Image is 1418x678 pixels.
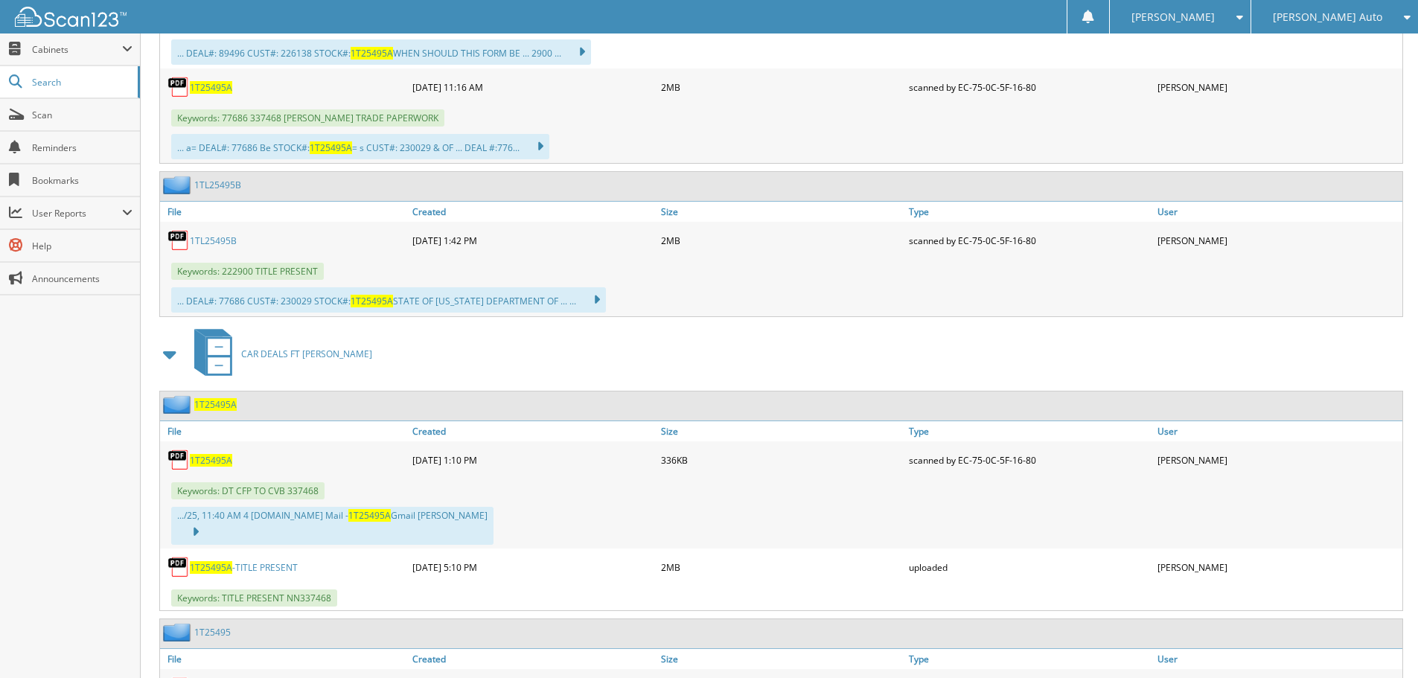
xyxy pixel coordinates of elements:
div: 2MB [657,226,906,255]
div: [DATE] 1:42 PM [409,226,657,255]
a: Size [657,649,906,669]
img: PDF.png [167,76,190,98]
a: File [160,649,409,669]
a: 1T25495A [190,81,232,94]
a: User [1154,649,1402,669]
a: User [1154,202,1402,222]
div: 2MB [657,552,906,582]
a: 1T25495A-TITLE PRESENT [190,561,298,574]
span: [PERSON_NAME] Auto [1273,13,1382,22]
span: 1T25495A [351,295,393,307]
div: 2MB [657,72,906,102]
div: .../25, 11:40 AM 4 [DOMAIN_NAME] Mail - Gmail [PERSON_NAME] [171,507,494,545]
span: Search [32,76,130,89]
span: [PERSON_NAME] [1131,13,1215,22]
span: Cabinets [32,43,122,56]
div: 336KB [657,445,906,475]
a: Type [905,202,1154,222]
div: [DATE] 11:16 AM [409,72,657,102]
span: Reminders [32,141,132,154]
div: scanned by EC-75-0C-5F-16-80 [905,72,1154,102]
a: User [1154,421,1402,441]
img: folder2.png [163,395,194,414]
span: Keywords: TITLE PRESENT NN337468 [171,589,337,607]
a: Size [657,202,906,222]
span: 1T25495A [351,47,393,60]
a: CAR DEALS FT [PERSON_NAME] [185,324,372,383]
a: Created [409,421,657,441]
a: Created [409,649,657,669]
a: 1T25495A [194,398,237,411]
a: Type [905,649,1154,669]
span: Bookmarks [32,174,132,187]
a: Size [657,421,906,441]
div: uploaded [905,552,1154,582]
a: Type [905,421,1154,441]
span: User Reports [32,207,122,220]
img: PDF.png [167,229,190,252]
a: 1T25495A [190,454,232,467]
span: Keywords: 77686 337468 [PERSON_NAME] TRADE PAPERWORK [171,109,444,127]
span: Keywords: 222900 TITLE PRESENT [171,263,324,280]
div: scanned by EC-75-0C-5F-16-80 [905,226,1154,255]
span: Help [32,240,132,252]
div: [DATE] 1:10 PM [409,445,657,475]
div: [PERSON_NAME] [1154,552,1402,582]
span: 1T25495A [190,561,232,574]
img: PDF.png [167,556,190,578]
img: folder2.png [163,176,194,194]
div: [PERSON_NAME] [1154,226,1402,255]
a: File [160,421,409,441]
div: ... DEAL#: 77686 CUST#: 230029 STOCK#: STATE OF [US_STATE] DEPARTMENT OF ... ... [171,287,606,313]
iframe: Chat Widget [1344,607,1418,678]
a: 1T25495 [194,626,231,639]
div: [DATE] 5:10 PM [409,552,657,582]
span: Keywords: DT CFP TO CVB 337468 [171,482,325,499]
div: scanned by EC-75-0C-5F-16-80 [905,445,1154,475]
span: 1T25495A [310,141,352,154]
div: ... DEAL#: 89496 CUST#: 226138 STOCK#: WHEN SHOULD THIS FORM BE ... 2900 ... [171,39,591,65]
img: folder2.png [163,623,194,642]
img: PDF.png [167,449,190,471]
img: scan123-logo-white.svg [15,7,127,27]
span: 1T25495A [348,509,391,522]
a: Created [409,202,657,222]
span: Announcements [32,272,132,285]
div: [PERSON_NAME] [1154,445,1402,475]
span: Scan [32,109,132,121]
div: [PERSON_NAME] [1154,72,1402,102]
div: ... a= DEAL#: 77686 Be STOCK#: = s CUST#: 230029 & OF ... DEAL #:776... [171,134,549,159]
a: 1TL25495B [194,179,241,191]
span: CAR DEALS FT [PERSON_NAME] [241,348,372,360]
a: 1TL25495B [190,234,237,247]
a: File [160,202,409,222]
